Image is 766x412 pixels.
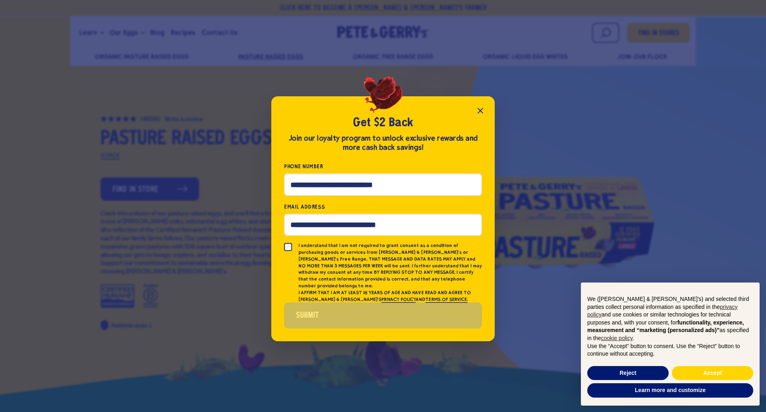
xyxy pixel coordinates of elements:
button: Close popup [472,103,488,119]
p: Use the “Accept” button to consent. Use the “Reject” button to continue without accepting. [587,342,753,358]
div: Notice [574,276,766,412]
button: Accept [672,366,753,380]
a: PRIVACY POLICY [381,297,416,303]
button: Learn more and customize [587,383,753,398]
p: I understand that I am not required to grant consent as a condition of purchasing goods or servic... [298,242,482,289]
label: Phone Number [284,162,482,171]
p: I AFFIRM THAT I AM AT LEAST 18 YEARS OF AGE AND HAVE READ AND AGREE TO [PERSON_NAME] & [PERSON_NA... [298,289,482,303]
a: TERMS OF SERVICE. [425,297,467,303]
button: Reject [587,366,669,380]
label: Email Address [284,202,482,211]
button: Submit [284,303,482,328]
div: Join our loyalty program to unlock exclusive rewards and more cash back savings! [284,134,482,152]
h2: Get $2 Back [284,115,482,131]
a: cookie policy [601,335,632,341]
p: We ([PERSON_NAME] & [PERSON_NAME]'s) and selected third parties collect personal information as s... [587,295,753,342]
input: I understand that I am not required to grant consent as a condition of purchasing goods or servic... [284,243,292,251]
